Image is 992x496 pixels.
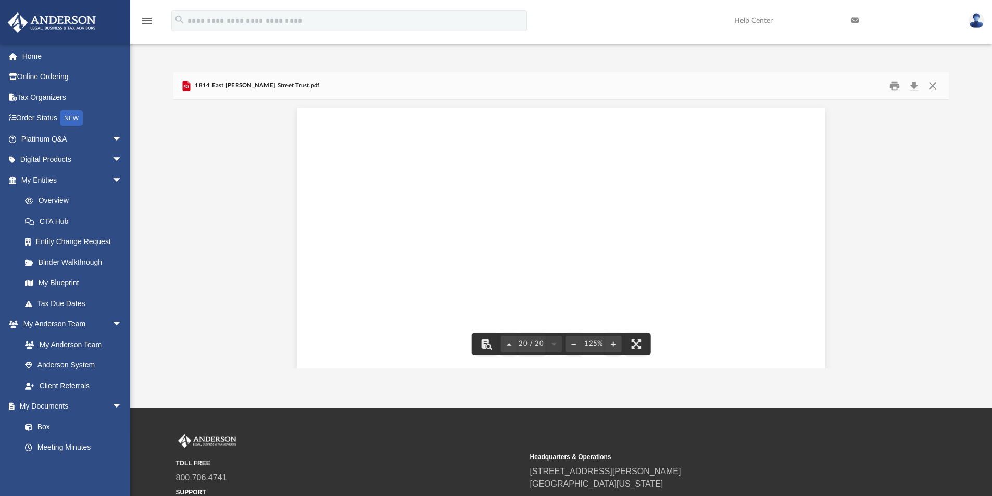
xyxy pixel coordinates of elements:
a: My Blueprint [15,273,133,294]
a: Client Referrals [15,375,133,396]
a: My Anderson Teamarrow_drop_down [7,314,133,335]
img: Anderson Advisors Platinum Portal [5,12,99,33]
div: File preview [173,100,949,368]
button: Download [905,78,923,94]
div: Current zoom level [582,340,605,347]
button: Zoom in [605,333,622,355]
div: Document Viewer [173,100,949,368]
span: arrow_drop_down [112,170,133,191]
a: Meeting Minutes [15,437,133,458]
a: Anderson System [15,355,133,376]
a: [STREET_ADDRESS][PERSON_NAME] [530,467,681,476]
button: Close [923,78,942,94]
a: Entity Change Request [15,232,138,252]
span: arrow_drop_down [112,314,133,335]
a: CTA Hub [15,211,138,232]
a: My Entitiesarrow_drop_down [7,170,138,190]
a: Binder Walkthrough [15,252,138,273]
small: Headquarters & Operations [530,452,877,462]
a: [GEOGRAPHIC_DATA][US_STATE] [530,479,663,488]
img: User Pic [969,13,984,28]
img: Anderson Advisors Platinum Portal [176,434,238,448]
a: menu [141,20,153,27]
a: Overview [15,190,138,211]
a: Digital Productsarrow_drop_down [7,149,138,170]
i: search [174,14,185,26]
a: Box [15,416,128,437]
a: My Anderson Team [15,334,128,355]
small: TOLL FREE [176,459,523,468]
button: 20 / 20 [517,333,546,355]
i: menu [141,15,153,27]
a: My Documentsarrow_drop_down [7,396,133,417]
button: Zoom out [566,333,582,355]
a: 800.706.4741 [176,473,227,482]
button: Previous page [500,333,517,355]
button: Enter fullscreen [625,333,648,355]
span: arrow_drop_down [112,396,133,417]
a: Tax Organizers [7,87,138,108]
a: Forms Library [15,457,128,478]
a: Online Ordering [7,67,138,87]
button: Toggle findbar [474,333,497,355]
a: Home [7,46,138,67]
span: arrow_drop_down [112,129,133,150]
div: Preview [173,72,949,368]
span: 20 / 20 [517,340,546,347]
a: Platinum Q&Aarrow_drop_down [7,129,138,149]
a: Tax Due Dates [15,293,138,314]
span: arrow_drop_down [112,149,133,171]
button: Print [884,78,905,94]
a: Order StatusNEW [7,108,138,129]
span: 1814 East [PERSON_NAME] Street Trust.pdf [193,81,320,91]
div: NEW [60,110,83,126]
